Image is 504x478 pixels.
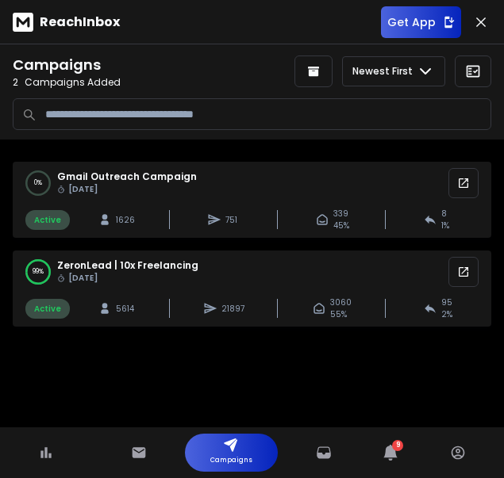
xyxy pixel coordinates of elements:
[13,76,18,89] span: 2
[333,208,348,220] span: 339
[330,296,352,308] span: 3060
[116,303,134,315] span: 5614
[330,308,347,320] span: 55 %
[225,214,241,226] span: 751
[441,220,449,231] span: 1 %
[333,220,349,231] span: 45 %
[13,76,248,89] p: Campaigns Added
[25,210,70,230] div: Active
[13,162,491,238] a: 0%Gmail Outreach Campaign [DATE]Active162675133945%81%
[210,453,252,468] p: Campaigns
[13,250,491,327] a: 99%ZeronLead | 10x Freelancing [DATE]Active561421897306055%952%
[57,170,197,196] span: Gmail Outreach Campaign
[441,208,447,220] span: 8
[381,6,461,38] button: Get App
[33,267,44,277] p: 99 %
[441,308,452,320] span: 2 %
[57,259,198,285] span: ZeronLead | 10x Freelancing
[392,440,403,451] span: 9
[34,178,42,188] p: 0 %
[221,303,244,315] span: 21897
[441,296,452,308] span: 95
[40,13,120,32] p: ReachInbox
[13,54,248,76] h2: Campaigns
[57,272,198,285] span: [DATE]
[342,56,445,86] button: Newest First
[116,214,135,226] span: 1626
[25,299,70,319] div: Active
[57,183,197,196] span: [DATE]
